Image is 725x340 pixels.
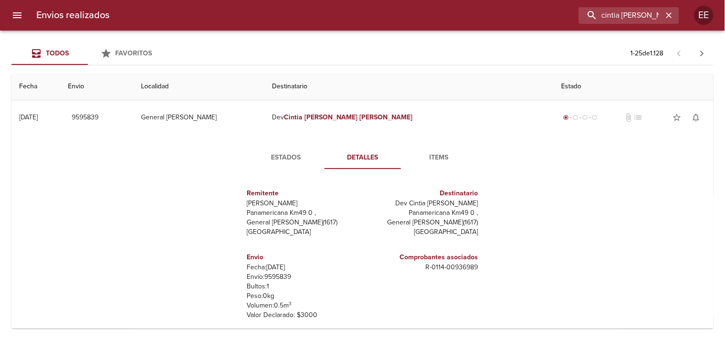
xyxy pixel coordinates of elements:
span: Detalles [330,152,395,164]
p: Bultos: 1 [247,282,359,291]
h6: Remitente [247,188,359,199]
div: Tabs Envios [11,42,164,65]
p: Valor Declarado: $ 3000 [247,310,359,320]
td: General [PERSON_NAME] [133,100,265,135]
span: star_border [672,113,682,122]
span: radio_button_unchecked [573,115,579,120]
span: radio_button_unchecked [583,115,588,120]
div: Generado [562,113,600,122]
p: Dev Cintia [PERSON_NAME] [367,199,478,208]
p: R - 0114 - 00936989 [367,263,478,272]
p: [GEOGRAPHIC_DATA] [247,227,359,237]
p: Panamericana Km49 0 , [247,208,359,218]
button: Activar notificaciones [687,108,706,127]
span: notifications_none [692,113,701,122]
p: 1 - 25 de 1.128 [631,49,664,58]
span: Pagina anterior [668,48,691,58]
p: Fecha: [DATE] [247,263,359,272]
h6: Destinatario [367,188,478,199]
p: Volumen: 0.5 m [247,301,359,310]
th: Localidad [133,73,265,100]
td: Dev [265,100,554,135]
button: Agregar a favoritos [668,108,687,127]
em: Cintia [284,113,303,121]
div: [DATE] [19,113,38,121]
button: 9595839 [68,109,102,127]
span: radio_button_checked [563,115,569,120]
th: Estado [554,73,714,100]
p: [PERSON_NAME] [247,199,359,208]
p: General [PERSON_NAME] ( 1617 ) [367,218,478,227]
p: Envío: 9595839 [247,272,359,282]
th: Destinatario [265,73,554,100]
h6: Comprobantes asociados [367,252,478,263]
span: Estados [254,152,319,164]
span: Pagina siguiente [691,42,714,65]
input: buscar [579,7,663,24]
p: [GEOGRAPHIC_DATA] [367,227,478,237]
th: Envio [60,73,133,100]
p: Panamericana Km49 0 , [367,208,478,218]
span: Todos [46,49,69,57]
p: Peso: 0 kg [247,291,359,301]
span: 9595839 [72,112,98,124]
em: [PERSON_NAME] [305,113,358,121]
sup: 3 [289,300,292,307]
h6: Envio [247,252,359,263]
h6: Envios realizados [36,8,109,23]
th: Fecha [11,73,60,100]
span: radio_button_unchecked [592,115,598,120]
span: No tiene documentos adjuntos [624,113,634,122]
div: EE [694,6,714,25]
span: No tiene pedido asociado [634,113,643,122]
span: Items [407,152,472,164]
p: General [PERSON_NAME] ( 1617 ) [247,218,359,227]
span: Favoritos [116,49,152,57]
div: Abrir información de usuario [694,6,714,25]
em: [PERSON_NAME] [359,113,412,121]
button: menu [6,4,29,27]
div: Tabs detalle de guia [248,146,477,169]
